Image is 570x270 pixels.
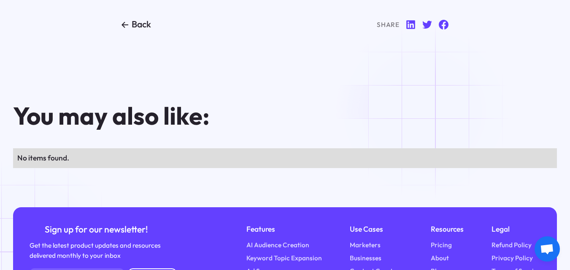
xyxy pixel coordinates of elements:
[30,224,164,236] div: Sign up for our newsletter!
[246,253,322,263] a: Keyword Topic Expansion
[350,253,381,263] a: Businesses
[492,240,532,250] a: Refund Policy
[246,240,309,250] a: AI Audience Creation
[431,253,449,263] a: About
[431,240,452,250] a: Pricing
[246,224,322,235] div: Features
[13,103,405,129] h3: You may also like:
[17,152,553,164] div: No items found.
[350,224,403,235] div: Use Cases
[535,236,560,262] a: Open chat
[492,253,533,263] a: Privacy Policy
[132,19,151,31] div: Back
[122,19,151,31] a: Back
[431,224,464,235] div: Resources
[30,241,164,260] div: Get the latest product updates and resources delivered monthly to your inbox
[350,240,381,250] a: Marketers
[377,20,400,29] div: Share
[492,224,540,235] div: Legal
